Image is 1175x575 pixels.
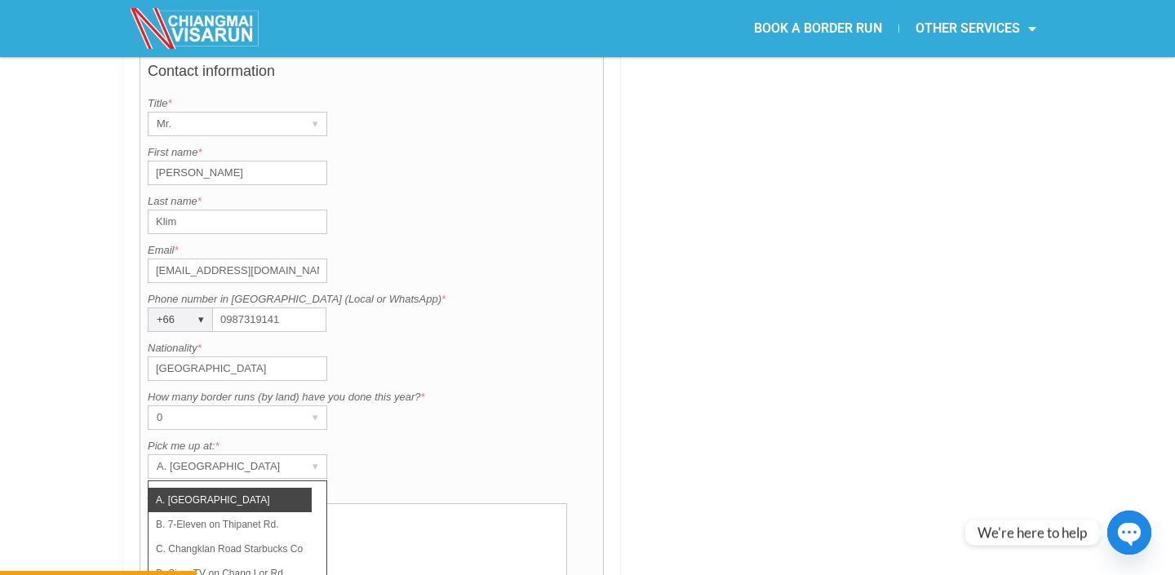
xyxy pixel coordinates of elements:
div: +66 [149,308,181,331]
a: BOOK A BORDER RUN [738,10,898,47]
label: Nationality [148,340,596,356]
h4: Contact information [148,55,596,95]
label: How many border runs (by land) have you done this year? [148,389,596,405]
div: 0 [149,406,295,429]
label: Email [148,242,596,259]
div: Mr. [149,113,295,135]
label: Last name [148,193,596,210]
div: A. [GEOGRAPHIC_DATA] [149,455,295,478]
label: First name [148,144,596,161]
li: B. 7-Eleven on Thipanet Rd. [149,512,312,537]
div: ▾ [304,455,326,478]
div: ▾ [189,308,212,331]
div: ▾ [304,113,326,135]
nav: Menu [587,10,1053,47]
div: ▾ [304,406,326,429]
li: C. Changklan Road Starbucks Coffee [149,537,312,561]
li: A. [GEOGRAPHIC_DATA] [149,488,312,512]
a: OTHER SERVICES [899,10,1053,47]
label: Title [148,95,596,112]
label: Additional request if any [148,487,596,503]
label: Phone number in [GEOGRAPHIC_DATA] (Local or WhatsApp) [148,291,596,307]
label: Pick me up at: [148,438,596,454]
